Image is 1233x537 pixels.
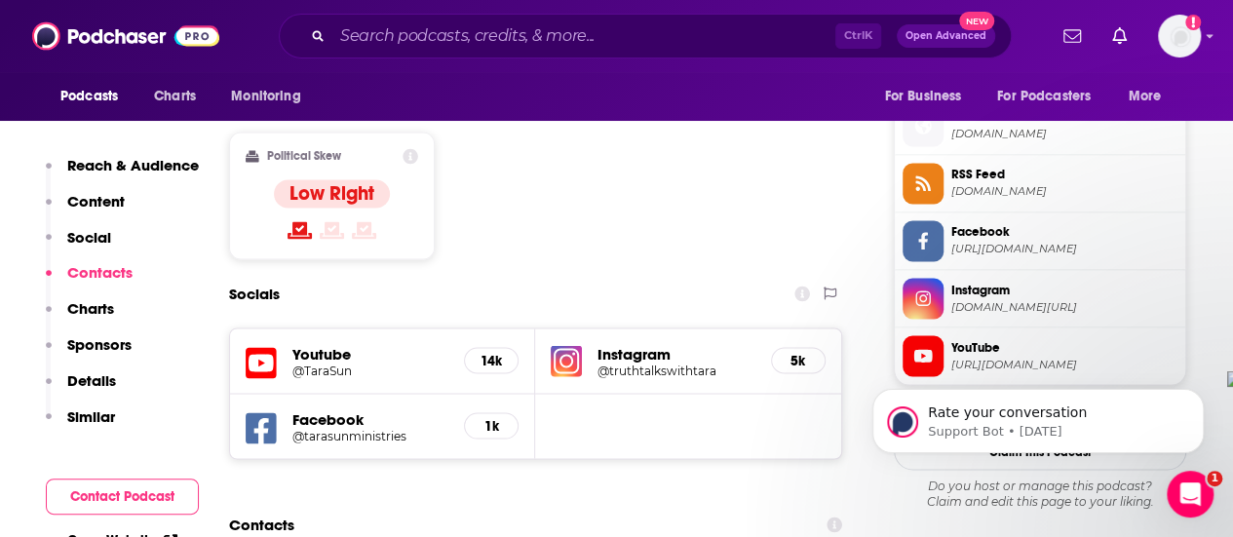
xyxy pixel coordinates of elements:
a: Show notifications dropdown [1104,19,1135,53]
span: New [959,12,994,30]
div: Claim and edit this page to your liking. [894,478,1186,509]
button: open menu [217,78,326,115]
h5: Youtube [292,344,448,363]
a: Instagram[DOMAIN_NAME][URL] [903,278,1177,319]
span: https://www.facebook.com/tarasunministries [951,242,1177,256]
a: Facebook[URL][DOMAIN_NAME] [903,220,1177,261]
iframe: Intercom live chat [1167,471,1214,518]
button: Contact Podcast [46,479,199,515]
a: @truthtalkswithtara [597,363,754,377]
img: Podchaser - Follow, Share and Rate Podcasts [32,18,219,55]
button: open menu [984,78,1119,115]
span: Logged in as amandawoods [1158,15,1201,58]
p: Content [67,192,125,211]
p: Details [67,371,116,390]
span: 1 [1207,471,1222,486]
p: Charts [67,299,114,318]
span: Podcasts [60,83,118,110]
img: iconImage [551,345,582,376]
a: Show notifications dropdown [1056,19,1089,53]
span: Monitoring [231,83,300,110]
button: open menu [1115,78,1186,115]
span: Charts [154,83,196,110]
span: YouTube [951,338,1177,356]
a: @TaraSun [292,363,448,377]
h2: Socials [229,275,280,312]
h4: Low Right [289,181,374,206]
button: Sponsors [46,335,132,371]
span: More [1129,83,1162,110]
iframe: Intercom notifications message [843,348,1233,484]
span: RSS Feed [951,166,1177,183]
span: Ctrl K [835,23,881,49]
p: Social [67,228,111,247]
button: Details [46,371,116,407]
h5: 1k [481,417,502,434]
a: Charts [141,78,208,115]
p: Contacts [67,263,133,282]
span: Instagram [951,281,1177,298]
img: User Profile [1158,15,1201,58]
button: open menu [47,78,143,115]
p: Similar [67,407,115,426]
a: @tarasunministries [292,428,448,442]
h5: Facebook [292,409,448,428]
h5: 14k [481,352,502,368]
a: RSS Feed[DOMAIN_NAME] [903,163,1177,204]
button: Reach & Audience [46,156,199,192]
button: Show profile menu [1158,15,1201,58]
p: Sponsors [67,335,132,354]
div: Search podcasts, credits, & more... [279,14,1012,58]
a: Official Website[DOMAIN_NAME] [903,105,1177,146]
button: Charts [46,299,114,335]
button: Social [46,228,111,264]
h2: Political Skew [267,149,341,163]
span: Do you host or manage this podcast? [894,478,1186,493]
button: Open AdvancedNew [897,24,995,48]
a: YouTube[URL][DOMAIN_NAME] [903,335,1177,376]
button: open menu [870,78,985,115]
span: feeds.megaphone.fm [951,184,1177,199]
svg: Add a profile image [1185,15,1201,30]
h5: 5k [788,352,809,368]
input: Search podcasts, credits, & more... [332,20,835,52]
button: Contacts [46,263,133,299]
button: Content [46,192,125,228]
span: tarasunministries.com [951,127,1177,141]
span: Open Advanced [905,31,986,41]
span: For Podcasters [997,83,1091,110]
button: Similar [46,407,115,443]
span: For Business [884,83,961,110]
p: Reach & Audience [67,156,199,174]
h5: Instagram [597,344,754,363]
span: instagram.com/truthtalkswithtara [951,299,1177,314]
span: Facebook [951,223,1177,241]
